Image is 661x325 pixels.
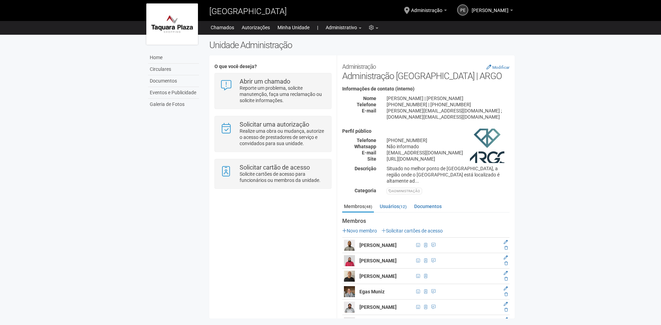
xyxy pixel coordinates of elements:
div: [PERSON_NAME] | [PERSON_NAME] [381,95,515,101]
a: Administrativo [326,23,361,32]
div: Não informado [381,143,515,150]
a: Membros(48) [342,201,374,213]
strong: Membros [342,218,510,224]
strong: Nome [363,96,376,101]
h4: O que você deseja? [214,64,331,69]
strong: Site [367,156,376,162]
span: Cartão de acesso ativo [422,272,429,280]
h2: Administração [GEOGRAPHIC_DATA] | ARGO [342,61,510,81]
img: user.png [344,302,355,313]
div: ADMINISTRAÇÃO [387,188,422,194]
a: Modificar [486,64,510,70]
a: Solicitar uma autorização Realize uma obra ou mudança, autorize o acesso de prestadores de serviç... [220,121,326,147]
p: Solicite cartões de acesso para funcionários ou membros da unidade. [240,171,326,183]
a: Editar membro [504,302,508,306]
a: Chamados [211,23,234,32]
div: Situado no melhor ponto de [GEOGRAPHIC_DATA], a região onde o [GEOGRAPHIC_DATA] está localizado é... [381,165,515,184]
a: Editar membro [504,240,508,245]
p: Reporte um problema, solicite manutenção, faça uma reclamação ou solicite informações. [240,85,326,104]
small: Administração [342,63,376,70]
a: Excluir membro [504,261,508,266]
span: Paula Eduarda Eyer [472,1,508,13]
a: Excluir membro [504,246,508,250]
strong: Whatsapp [354,144,376,149]
a: [PERSON_NAME] [472,9,513,14]
a: Novo membro [342,228,377,234]
a: Administração [411,9,447,14]
img: logo.jpg [146,3,198,45]
a: Editar membro [504,286,508,291]
span: Cartão de acesso ativo [422,241,429,249]
a: PE [457,4,468,15]
strong: [PERSON_NAME] [359,304,397,310]
a: Autorizações [242,23,270,32]
a: Abrir um chamado Reporte um problema, solicite manutenção, faça uma reclamação ou solicite inform... [220,78,326,104]
a: Home [148,52,199,64]
a: Excluir membro [504,277,508,281]
strong: Categoria [355,188,376,193]
a: Solicitar cartão de acesso Solicite cartões de acesso para funcionários ou membros da unidade. [220,164,326,183]
a: Editar membro [504,271,508,275]
div: [PHONE_NUMBER] [381,137,515,143]
span: Cartão de acesso ativo [422,257,429,264]
span: CPF 022.982.236-37 [414,257,422,264]
a: Galeria de Fotos [148,99,199,110]
a: Solicitar cartões de acesso [381,228,443,234]
strong: [PERSON_NAME] [359,273,397,279]
a: | [317,23,318,32]
img: user.png [344,271,355,282]
strong: Telefone [357,102,376,107]
a: Circulares [148,64,199,75]
img: business.png [470,129,504,163]
strong: Abrir um chamado [240,78,290,85]
a: Documentos [412,201,443,212]
strong: E-mail [362,150,376,155]
strong: Descrição [355,166,376,171]
span: Auxiliar de Manutenção [429,257,436,264]
strong: E-mail [362,108,376,113]
span: [GEOGRAPHIC_DATA] [209,7,287,16]
a: Editar membro [504,255,508,260]
div: [PHONE_NUMBER] | [PHONE_NUMBER] [381,101,515,108]
strong: Solicitar uma autorização [240,121,309,128]
span: Cartão de acesso ativo [422,303,429,311]
h2: Unidade Administração [209,40,515,50]
strong: [PERSON_NAME] [359,258,397,263]
a: Excluir membro [504,307,508,312]
p: Realize uma obra ou mudança, autorize o acesso de prestadores de serviço e convidados para sua un... [240,128,326,147]
strong: Solicitar cartão de acesso [240,164,310,171]
a: Minha Unidade [277,23,309,32]
a: Usuários(12) [378,201,408,212]
span: CPF 129.711.437-08 [414,241,422,249]
strong: [PERSON_NAME] [359,242,397,248]
strong: Telefone [357,138,376,143]
img: user.png [344,240,355,251]
span: Administração [411,1,442,13]
span: CPF 011.547.637-73 [414,288,422,295]
small: (12) [399,204,407,209]
a: Documentos [148,75,199,87]
span: Coordenador de Qualidade [429,288,436,295]
h4: Perfil público [342,129,510,134]
div: [PERSON_NAME][EMAIL_ADDRESS][DOMAIN_NAME] ; [DOMAIN_NAME][EMAIL_ADDRESS][DOMAIN_NAME] [381,108,515,120]
strong: Egas Muniz [359,289,385,294]
a: Eventos e Publicidade [148,87,199,99]
span: CPF 120.708.307-05 [414,303,422,311]
h4: Informações de contato (interno) [342,86,510,91]
small: Modificar [492,65,510,70]
span: Cartão de acesso ativo [422,288,429,295]
a: Configurações [369,23,378,32]
a: Excluir membro [504,292,508,297]
div: [EMAIL_ADDRESS][DOMAIN_NAME] [381,150,515,156]
div: [URL][DOMAIN_NAME] [381,156,515,162]
span: OP. CFTV [429,303,436,311]
a: Editar membro [504,317,508,322]
small: (48) [365,204,372,209]
span: Eletricista [429,241,436,249]
span: CPF 093.390.547-50 [414,272,422,280]
img: user.png [344,255,355,266]
img: user.png [344,286,355,297]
